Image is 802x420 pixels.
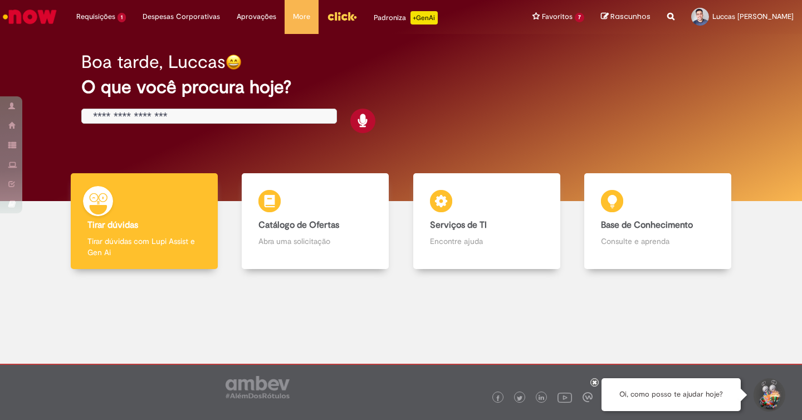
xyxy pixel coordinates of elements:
[573,173,744,270] a: Base de Conhecimento Consulte e aprenda
[430,219,487,231] b: Serviços de TI
[610,11,651,22] span: Rascunhos
[495,395,501,401] img: logo_footer_facebook.png
[542,11,573,22] span: Favoritos
[601,236,715,247] p: Consulte e aprenda
[601,219,693,231] b: Base de Conhecimento
[76,11,115,22] span: Requisições
[601,378,741,411] div: Oi, como posso te ajudar hoje?
[601,12,651,22] a: Rascunhos
[401,173,573,270] a: Serviços de TI Encontre ajuda
[752,378,785,412] button: Iniciar Conversa de Suporte
[237,11,276,22] span: Aprovações
[712,12,794,21] span: Luccas [PERSON_NAME]
[226,376,290,398] img: logo_footer_ambev_rotulo_gray.png
[293,11,310,22] span: More
[517,395,522,401] img: logo_footer_twitter.png
[410,11,438,25] p: +GenAi
[583,392,593,402] img: logo_footer_workplace.png
[1,6,58,28] img: ServiceNow
[258,219,339,231] b: Catálogo de Ofertas
[143,11,220,22] span: Despesas Corporativas
[118,13,126,22] span: 1
[258,236,372,247] p: Abra uma solicitação
[58,173,230,270] a: Tirar dúvidas Tirar dúvidas com Lupi Assist e Gen Ai
[87,219,138,231] b: Tirar dúvidas
[327,8,357,25] img: click_logo_yellow_360x200.png
[539,395,544,402] img: logo_footer_linkedin.png
[226,54,242,70] img: happy-face.png
[81,77,721,97] h2: O que você procura hoje?
[558,390,572,404] img: logo_footer_youtube.png
[81,52,226,72] h2: Boa tarde, Luccas
[87,236,201,258] p: Tirar dúvidas com Lupi Assist e Gen Ai
[430,236,544,247] p: Encontre ajuda
[230,173,402,270] a: Catálogo de Ofertas Abra uma solicitação
[575,13,584,22] span: 7
[374,11,438,25] div: Padroniza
